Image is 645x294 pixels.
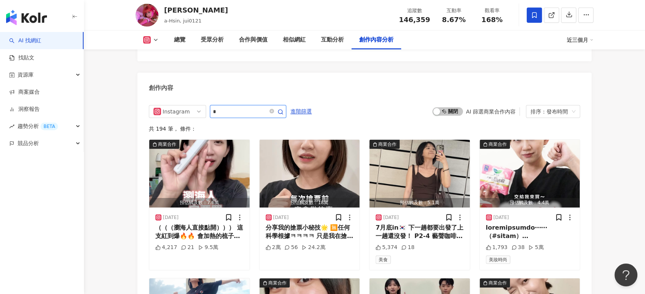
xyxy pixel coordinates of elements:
div: Instagram [163,105,187,118]
div: 受眾分析 [201,35,224,45]
div: 近三個月 [567,34,593,46]
span: a-Hsin, jui0121 [164,18,202,24]
div: 共 194 筆 ， 條件： [149,126,580,132]
div: 商業合作 [489,141,507,148]
a: searchAI 找網紅 [9,37,41,45]
div: 4,217 [155,244,177,251]
div: 相似網紅 [283,35,306,45]
div: 商業合作 [378,141,397,148]
a: 商案媒合 [9,88,40,96]
span: 資源庫 [18,66,34,83]
div: AI 篩選商業合作內容 [466,109,516,115]
button: 預估觸及數：18萬 [260,140,360,208]
img: post-image [480,140,580,208]
div: 分享我的搶票小秘技🌟 🈚️任何科學根據ㅋㅋㅋㅋ 只是我在搶票前會做的一件小事情 在睡前閉眼放鬆默念： OOO*3（該團你覺得最有緣分的成員） 我是誰、 我會在什麼時候、 在什麼地方、 搶誰的票 ... [266,224,354,241]
div: （（（瀏海人直接點開））） 這支紅到爆🔥🔥 會加熱的梳子🪮超級省時省力欸～ 很輕巧、放在包裡隨時拿出來梳一下 瀏海整個乖到不行欸～ 它是日本的KOIZUMI mini瀏海梳 但我們平常其實沒辦法... [155,224,243,241]
div: [DATE] [273,214,289,221]
div: 創作內容 [149,84,173,92]
div: 預估觸及數：7.6萬 [149,198,250,208]
div: 56 [284,244,298,251]
span: 進階篩選 [290,105,312,118]
div: 商業合作 [158,141,176,148]
span: 168% [481,16,503,24]
span: 美妝時尚 [486,256,510,264]
span: 146,359 [399,16,430,24]
span: 競品分析 [18,135,39,152]
div: 7月底in🇰🇷 下一趟都要出發了上一趟還沒發！ P2-4 藝聲咖啡廳☕️ P5 倫敦貝果好吃😋 P6 拿到🍊站娃的那天 P7 神奇寶貝聯名🫶（很突顯年齡層的叫法） P8 SEVENTEEN同款店... [376,224,464,241]
a: 洞察報告 [9,105,40,113]
button: 商業合作預估觸及數：7.6萬 [149,140,250,208]
div: BETA [40,123,58,130]
iframe: Help Scout Beacon - Open [614,264,637,286]
div: [PERSON_NAME] [164,5,228,15]
div: 觀看率 [477,7,506,14]
div: 預估觸及數：18萬 [260,198,360,208]
button: 進階篩選 [290,105,312,117]
div: 追蹤數 [399,7,430,14]
img: post-image [260,140,360,208]
span: 趨勢分析 [18,118,58,135]
div: 預估觸及數：5.1萬 [369,198,470,208]
img: post-image [149,140,250,208]
div: 商業合作 [268,279,287,287]
div: 21 [181,244,194,251]
div: 18 [401,244,414,251]
div: 5,374 [376,244,397,251]
span: 8.67% [442,16,466,24]
img: logo [6,10,47,25]
span: rise [9,124,15,129]
a: 找貼文 [9,54,34,62]
div: 互動率 [439,7,468,14]
div: 排序：發布時間 [531,105,569,118]
div: 預估觸及數：4.4萬 [480,198,580,208]
div: [DATE] [163,214,179,221]
span: close-circle [269,108,274,115]
div: loremipsumdo⋯⋯（#sitam） consecteturadip，elitsed🫠 doeiusmodtem「in」！utlabore etdoloremagnaaliqu、enim... [486,224,574,241]
div: 2萬 [266,244,281,251]
div: 創作內容分析 [359,35,393,45]
button: 商業合作預估觸及數：5.1萬 [369,140,470,208]
div: 總覽 [174,35,185,45]
div: 9.5萬 [198,244,218,251]
span: close-circle [269,109,274,113]
span: 美食 [376,256,391,264]
div: 24.2萬 [302,244,325,251]
div: 互動分析 [321,35,344,45]
div: 5萬 [528,244,543,251]
button: 商業合作預估觸及數：4.4萬 [480,140,580,208]
div: 38 [511,244,525,251]
div: 1,793 [486,244,508,251]
div: 商業合作 [489,279,507,287]
div: [DATE] [493,214,509,221]
img: KOL Avatar [135,4,158,27]
div: [DATE] [383,214,399,221]
div: 合作與價值 [239,35,268,45]
img: post-image [369,140,470,208]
